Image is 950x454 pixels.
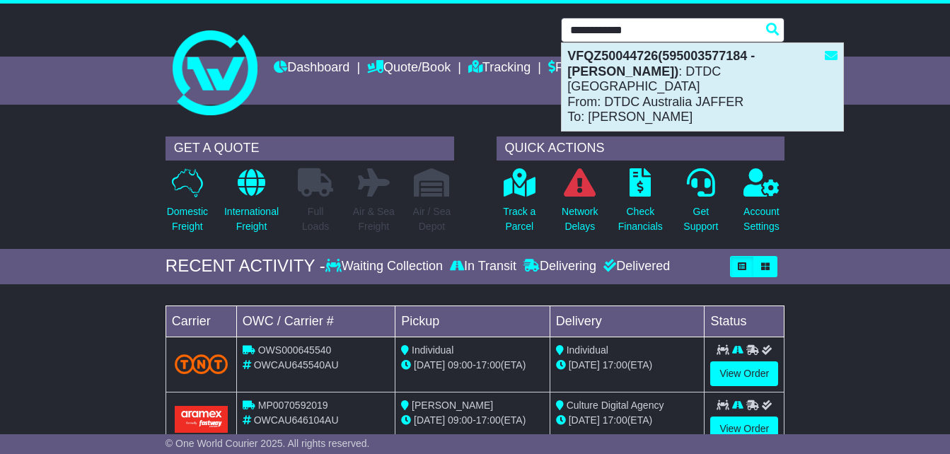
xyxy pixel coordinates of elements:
a: Dashboard [274,57,349,81]
p: Track a Parcel [503,204,535,234]
p: Air / Sea Depot [413,204,451,234]
a: CheckFinancials [618,168,664,242]
div: (ETA) [556,413,699,428]
td: Status [705,305,784,337]
div: Delivered [600,259,670,274]
span: [PERSON_NAME] [412,400,493,411]
a: View Order [710,361,778,386]
div: Waiting Collection [325,259,446,274]
span: MP0070592019 [258,400,328,411]
a: GetSupport [683,168,719,242]
a: Tracking [468,57,531,81]
p: Check Financials [618,204,663,234]
a: Quote/Book [367,57,451,81]
span: 09:00 [448,414,473,426]
strong: VFQZ50044726(595003577184 - [PERSON_NAME]) [567,49,755,78]
span: 17:00 [476,359,501,371]
div: (ETA) [556,358,699,373]
a: Track aParcel [502,168,536,242]
span: Individual [412,344,453,356]
span: 17:00 [603,414,627,426]
span: OWCAU645540AU [254,359,339,371]
div: : DTDC [GEOGRAPHIC_DATA] From: DTDC Australia JAFFER To: [PERSON_NAME] [562,43,843,131]
span: [DATE] [414,414,445,426]
span: [DATE] [569,359,600,371]
span: Individual [567,344,608,356]
a: DomesticFreight [166,168,209,242]
p: International Freight [224,204,279,234]
a: InternationalFreight [224,168,279,242]
td: Delivery [550,305,705,337]
a: View Order [710,417,778,441]
span: 17:00 [603,359,627,371]
img: Aramex.png [175,406,228,432]
a: AccountSettings [743,168,780,242]
span: 09:00 [448,359,473,371]
p: Get Support [683,204,718,234]
img: TNT_Domestic.png [175,354,228,373]
a: Financials [548,57,613,81]
span: OWCAU646104AU [254,414,339,426]
td: OWC / Carrier # [236,305,395,337]
div: GET A QUOTE [166,136,454,161]
td: Carrier [166,305,236,337]
p: Full Loads [298,204,333,234]
div: - (ETA) [401,413,544,428]
div: - (ETA) [401,358,544,373]
a: NetworkDelays [561,168,598,242]
p: Network Delays [562,204,598,234]
span: OWS000645540 [258,344,332,356]
span: [DATE] [414,359,445,371]
div: Delivering [520,259,600,274]
p: Account Settings [743,204,780,234]
p: Air & Sea Freight [353,204,395,234]
div: RECENT ACTIVITY - [166,256,325,277]
span: Culture Digital Agency [567,400,664,411]
div: In Transit [446,259,520,274]
span: [DATE] [569,414,600,426]
td: Pickup [395,305,550,337]
div: QUICK ACTIONS [497,136,785,161]
span: 17:00 [476,414,501,426]
span: © One World Courier 2025. All rights reserved. [166,438,370,449]
p: Domestic Freight [167,204,208,234]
